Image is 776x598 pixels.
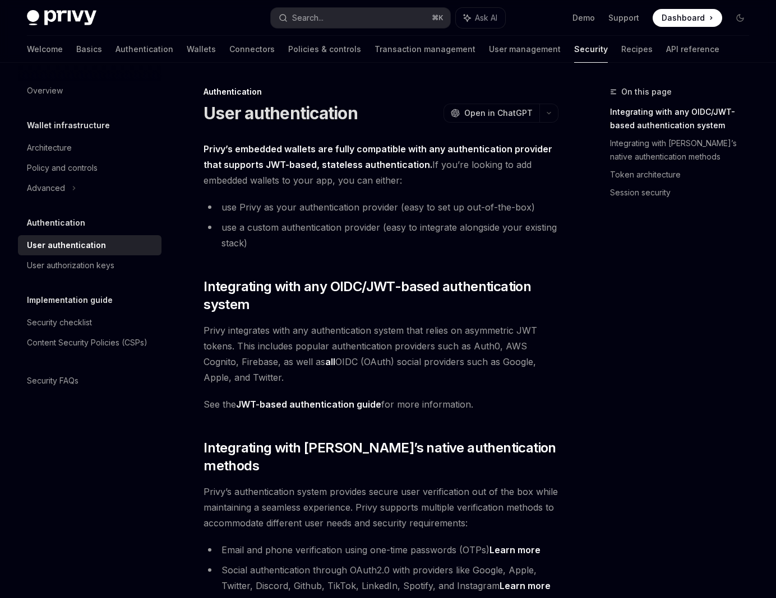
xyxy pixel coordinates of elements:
[288,36,361,63] a: Policies & controls
[731,9,749,27] button: Toggle dark mode
[27,374,78,387] div: Security FAQs
[500,580,551,592] a: Learn more
[325,356,335,367] strong: all
[18,371,161,391] a: Security FAQs
[444,104,539,123] button: Open in ChatGPT
[621,36,653,63] a: Recipes
[662,12,705,24] span: Dashboard
[204,219,558,251] li: use a custom authentication provider (easy to integrate alongside your existing stack)
[27,336,147,349] div: Content Security Policies (CSPs)
[27,10,96,26] img: dark logo
[204,141,558,188] span: If you’re looking to add embedded wallets to your app, you can either:
[610,166,758,184] a: Token architecture
[27,316,92,329] div: Security checklist
[27,119,110,132] h5: Wallet infrastructure
[18,333,161,353] a: Content Security Policies (CSPs)
[116,36,173,63] a: Authentication
[432,13,444,22] span: ⌘ K
[610,103,758,134] a: Integrating with any OIDC/JWT-based authentication system
[621,85,672,99] span: On this page
[27,161,98,175] div: Policy and controls
[27,141,72,155] div: Architecture
[572,12,595,24] a: Demo
[27,239,106,252] div: User authentication
[456,8,505,28] button: Ask AI
[292,11,324,25] div: Search...
[204,323,558,385] span: Privy integrates with any authentication system that relies on asymmetric JWT tokens. This includ...
[18,158,161,178] a: Policy and controls
[475,12,497,24] span: Ask AI
[204,562,558,594] li: Social authentication through OAuth2.0 with providers like Google, Apple, Twitter, Discord, Githu...
[489,36,561,63] a: User management
[204,542,558,558] li: Email and phone verification using one-time passwords (OTPs)
[27,259,114,272] div: User authorization keys
[204,484,558,531] span: Privy’s authentication system provides secure user verification out of the box while maintaining ...
[666,36,719,63] a: API reference
[18,235,161,255] a: User authentication
[18,81,161,101] a: Overview
[76,36,102,63] a: Basics
[204,143,552,170] strong: Privy’s embedded wallets are fully compatible with any authentication provider that supports JWT-...
[187,36,216,63] a: Wallets
[610,184,758,202] a: Session security
[18,255,161,275] a: User authorization keys
[27,216,85,230] h5: Authentication
[18,138,161,158] a: Architecture
[271,8,451,28] button: Search...⌘K
[610,134,758,166] a: Integrating with [PERSON_NAME]’s native authentication methods
[204,278,558,314] span: Integrating with any OIDC/JWT-based authentication system
[608,12,639,24] a: Support
[229,36,275,63] a: Connectors
[27,181,65,195] div: Advanced
[204,199,558,215] li: use Privy as your authentication provider (easy to set up out-of-the-box)
[653,9,722,27] a: Dashboard
[27,84,63,97] div: Overview
[236,399,381,410] a: JWT-based authentication guide
[204,103,358,123] h1: User authentication
[204,439,558,475] span: Integrating with [PERSON_NAME]’s native authentication methods
[204,86,558,97] div: Authentication
[574,36,608,63] a: Security
[375,36,475,63] a: Transaction management
[27,293,113,307] h5: Implementation guide
[204,396,558,412] span: See the for more information.
[464,108,533,119] span: Open in ChatGPT
[489,544,541,556] a: Learn more
[27,36,63,63] a: Welcome
[18,312,161,333] a: Security checklist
